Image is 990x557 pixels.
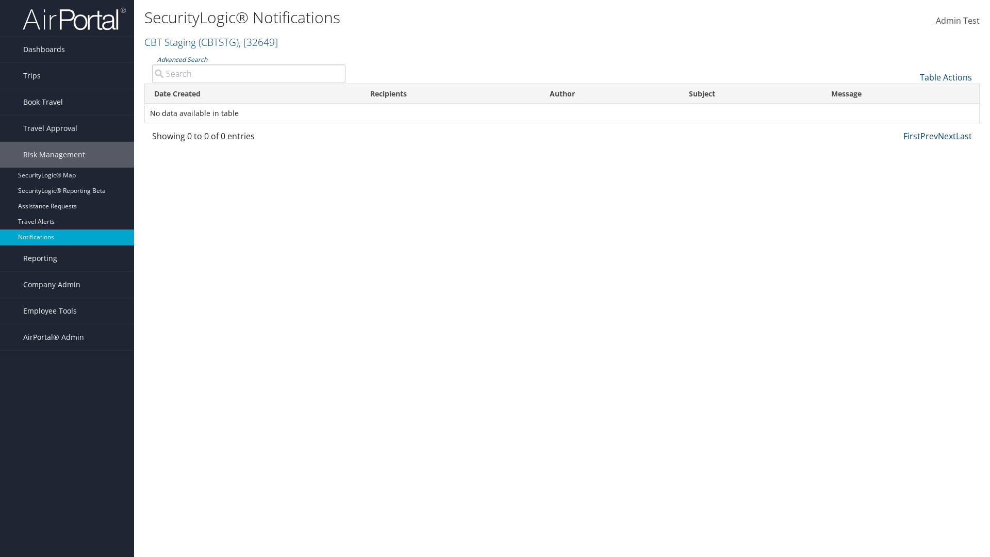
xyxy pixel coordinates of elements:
[23,142,85,168] span: Risk Management
[920,130,938,142] a: Prev
[23,324,84,350] span: AirPortal® Admin
[239,35,278,49] span: , [ 32649 ]
[157,55,207,64] a: Advanced Search
[144,7,701,28] h1: SecurityLogic® Notifications
[903,130,920,142] a: First
[152,130,345,148] div: Showing 0 to 0 of 0 entries
[680,84,822,104] th: Subject: activate to sort column ascending
[23,37,65,62] span: Dashboards
[23,272,80,298] span: Company Admin
[145,104,979,123] td: No data available in table
[23,116,77,141] span: Travel Approval
[144,35,278,49] a: CBT Staging
[938,130,956,142] a: Next
[361,84,541,104] th: Recipients: activate to sort column ascending
[23,89,63,115] span: Book Travel
[822,84,979,104] th: Message: activate to sort column ascending
[23,245,57,271] span: Reporting
[936,15,980,26] span: Admin Test
[956,130,972,142] a: Last
[23,7,126,31] img: airportal-logo.png
[199,35,239,49] span: ( CBTSTG )
[23,63,41,89] span: Trips
[152,64,345,83] input: Advanced Search
[145,84,361,104] th: Date Created: activate to sort column ascending
[540,84,679,104] th: Author: activate to sort column ascending
[23,298,77,324] span: Employee Tools
[920,72,972,83] a: Table Actions
[936,5,980,37] a: Admin Test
